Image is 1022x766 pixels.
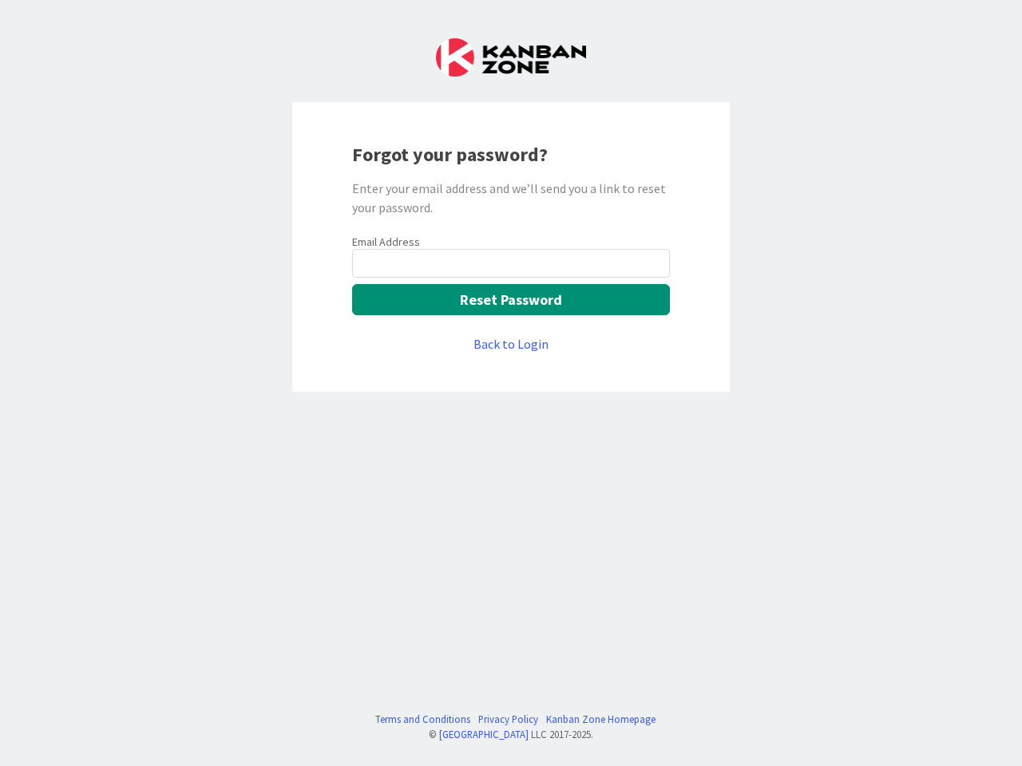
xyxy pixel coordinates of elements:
[478,712,538,727] a: Privacy Policy
[375,712,470,727] a: Terms and Conditions
[546,712,656,727] a: Kanban Zone Homepage
[473,334,549,353] a: Back to Login
[439,728,529,740] a: [GEOGRAPHIC_DATA]
[352,235,420,249] label: Email Address
[352,284,670,315] button: Reset Password
[352,179,670,217] div: Enter your email address and we’ll send you a link to reset your password.
[367,727,656,742] div: © LLC 2017- 2025 .
[352,142,548,167] b: Forgot your password?
[436,38,586,77] img: Kanban Zone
